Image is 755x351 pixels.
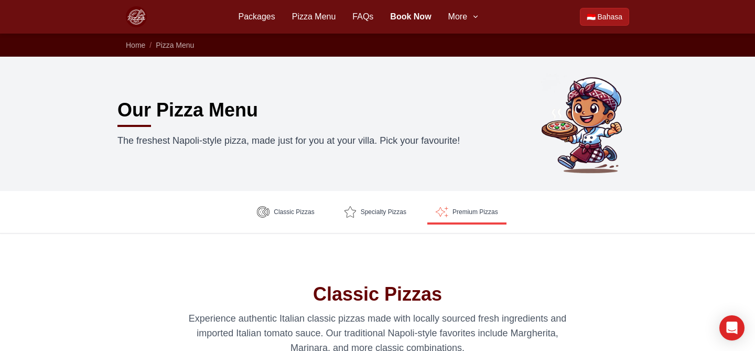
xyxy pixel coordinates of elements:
span: More [448,10,467,23]
a: FAQs [352,10,373,23]
span: Premium Pizzas [452,208,498,216]
div: Open Intercom Messenger [719,315,745,341]
a: Pizza Menu [292,10,336,23]
span: Classic Pizzas [274,208,314,216]
p: The freshest Napoli-style pizza, made just for you at your villa. Pick your favourite! [117,133,470,148]
a: Classic Pizzas [249,199,322,225]
a: Packages [238,10,275,23]
img: Premium Pizzas [436,206,448,218]
a: Pizza Menu [156,41,194,49]
img: Bli Made holding a pizza [537,73,638,174]
h2: Classic Pizzas [134,284,621,305]
img: Bali Pizza Party Logo [126,6,147,27]
h1: Our Pizza Menu [117,100,258,121]
a: Specialty Pizzas [336,199,415,225]
span: Bahasa [598,12,622,22]
img: Specialty Pizzas [344,206,357,218]
a: Home [126,41,145,49]
button: More [448,10,480,23]
a: Beralih ke Bahasa Indonesia [580,8,629,26]
span: Specialty Pizzas [361,208,406,216]
li: / [149,40,152,50]
a: Premium Pizzas [427,199,506,225]
a: Book Now [390,10,431,23]
img: Classic Pizzas [257,206,269,218]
